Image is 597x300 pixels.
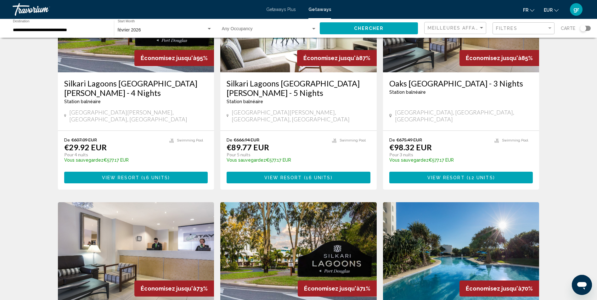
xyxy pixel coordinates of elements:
[308,7,331,12] a: Getaways
[459,50,539,66] div: 85%
[118,27,141,32] span: février 2026
[64,172,208,183] button: View Resort(16 units)
[389,90,426,95] span: Station balnéaire
[389,142,432,152] p: €98.32 EUR
[264,175,302,180] span: View Resort
[354,26,384,31] span: Chercher
[389,172,533,183] button: View Resort(12 units)
[64,79,208,97] a: Silkari Lagoons [GEOGRAPHIC_DATA][PERSON_NAME] - 4 Nights
[389,79,533,88] a: Oaks [GEOGRAPHIC_DATA] - 3 Nights
[234,137,259,142] span: €666.94 EUR
[561,24,575,33] span: Carte
[466,285,521,292] span: Économisez jusqu'à
[141,285,196,292] span: Économisez jusqu'à
[102,175,139,180] span: View Resort
[64,137,70,142] span: De
[465,175,495,180] span: ( )
[523,5,534,14] button: Change language
[304,285,360,292] span: Économisez jusqu'à
[502,138,528,142] span: Swimming Pool
[64,142,107,152] p: €29.92 EUR
[69,109,208,123] span: [GEOGRAPHIC_DATA][PERSON_NAME], [GEOGRAPHIC_DATA], [GEOGRAPHIC_DATA]
[177,138,203,142] span: Swimming Pool
[227,137,232,142] span: De
[134,281,214,297] div: 73%
[227,79,370,97] a: Silkari Lagoons [GEOGRAPHIC_DATA][PERSON_NAME] - 5 Nights
[303,55,359,61] span: Économisez jusqu'à
[523,8,528,13] span: fr
[389,137,395,142] span: De
[64,158,104,163] span: Vous sauvegardez
[306,175,331,180] span: 16 units
[493,22,555,35] button: Filter
[395,109,533,123] span: [GEOGRAPHIC_DATA], [GEOGRAPHIC_DATA], [GEOGRAPHIC_DATA]
[141,55,196,61] span: Économisez jusqu'à
[227,158,266,163] span: Vous sauvegardez
[573,6,579,13] span: gr
[71,137,97,142] span: €607.09 EUR
[469,175,493,180] span: 12 units
[227,172,370,183] button: View Resort(16 units)
[143,175,168,180] span: 16 units
[544,5,559,14] button: Change currency
[64,152,163,158] p: Pour 4 nuits
[568,3,584,16] button: User Menu
[227,152,326,158] p: Pour 5 nuits
[13,3,260,16] a: Travorium
[389,152,488,158] p: Pour 3 nuits
[466,55,521,61] span: Économisez jusqu'à
[389,158,429,163] span: Vous sauvegardez
[298,281,377,297] div: 71%
[572,275,592,295] iframe: Bouton de lancement de la fenêtre de messagerie
[397,137,422,142] span: €675.49 EUR
[232,109,370,123] span: [GEOGRAPHIC_DATA][PERSON_NAME], [GEOGRAPHIC_DATA], [GEOGRAPHIC_DATA]
[227,99,263,104] span: Station balnéaire
[134,50,214,66] div: 95%
[428,25,484,31] mat-select: Sort by
[64,158,163,163] p: €577.17 EUR
[389,158,488,163] p: €577.17 EUR
[64,99,101,104] span: Station balnéaire
[340,138,366,142] span: Swimming Pool
[320,22,418,34] button: Chercher
[544,8,553,13] span: EUR
[266,7,296,12] a: Getaways Plus
[297,50,377,66] div: 87%
[428,25,487,31] span: Meilleures affaires
[302,175,332,180] span: ( )
[227,158,326,163] p: €577.17 EUR
[227,142,269,152] p: €89.77 EUR
[139,175,170,180] span: ( )
[496,26,517,31] span: Filtres
[427,175,465,180] span: View Resort
[459,281,539,297] div: 70%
